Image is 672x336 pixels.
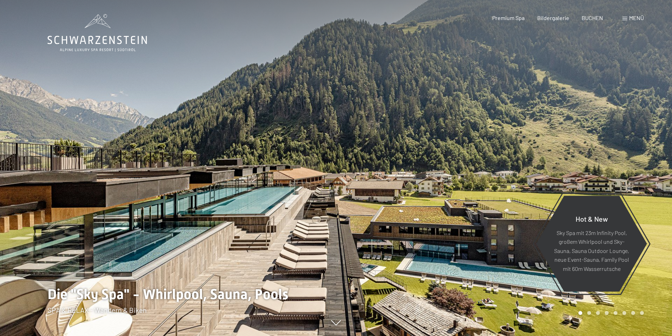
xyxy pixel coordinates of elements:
div: Carousel Page 6 [622,311,626,315]
div: Carousel Page 7 [631,311,635,315]
a: BUCHEN [582,14,603,21]
div: Carousel Page 3 [596,311,600,315]
div: Carousel Page 2 [587,311,591,315]
a: Premium Spa [492,14,525,21]
div: Carousel Page 8 [640,311,644,315]
a: Hot & New Sky Spa mit 23m Infinity Pool, großem Whirlpool und Sky-Sauna, Sauna Outdoor Lounge, ne... [536,195,647,292]
p: Sky Spa mit 23m Infinity Pool, großem Whirlpool und Sky-Sauna, Sauna Outdoor Lounge, neue Event-S... [553,228,630,273]
div: Carousel Page 4 [605,311,609,315]
span: Hot & New [576,214,608,223]
span: Menü [629,14,644,21]
div: Carousel Page 1 (Current Slide) [578,311,582,315]
a: Bildergalerie [537,14,569,21]
div: Carousel Page 5 [614,311,617,315]
div: Carousel Pagination [576,311,644,315]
